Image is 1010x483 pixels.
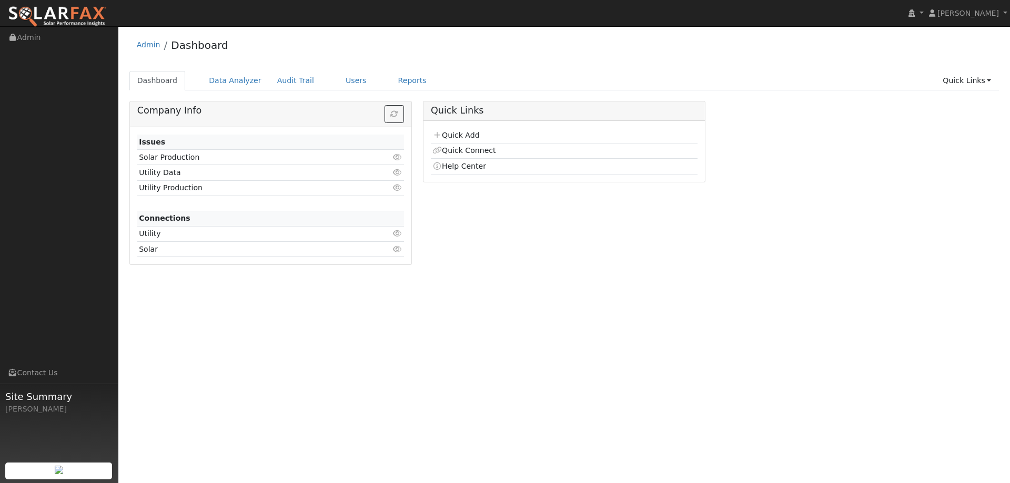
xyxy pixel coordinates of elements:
td: Solar [137,242,361,257]
a: Reports [390,71,435,90]
a: Quick Add [432,131,479,139]
img: retrieve [55,466,63,474]
td: Utility [137,226,361,241]
strong: Connections [139,214,190,222]
span: [PERSON_NAME] [937,9,999,17]
i: Click to view [393,245,402,253]
img: SolarFax [8,6,107,28]
div: [PERSON_NAME] [5,404,113,415]
a: Users [338,71,375,90]
a: Admin [137,40,160,49]
h5: Company Info [137,105,404,116]
i: Click to view [393,230,402,237]
td: Utility Data [137,165,361,180]
a: Quick Links [935,71,999,90]
a: Data Analyzer [201,71,269,90]
td: Solar Production [137,150,361,165]
a: Audit Trail [269,71,322,90]
i: Click to view [393,153,402,161]
i: Click to view [393,169,402,176]
td: Utility Production [137,180,361,196]
a: Quick Connect [432,146,496,155]
a: Dashboard [171,39,228,52]
h5: Quick Links [431,105,698,116]
span: Site Summary [5,389,113,404]
a: Dashboard [129,71,186,90]
a: Help Center [432,162,486,170]
strong: Issues [139,138,165,146]
i: Click to view [393,184,402,191]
